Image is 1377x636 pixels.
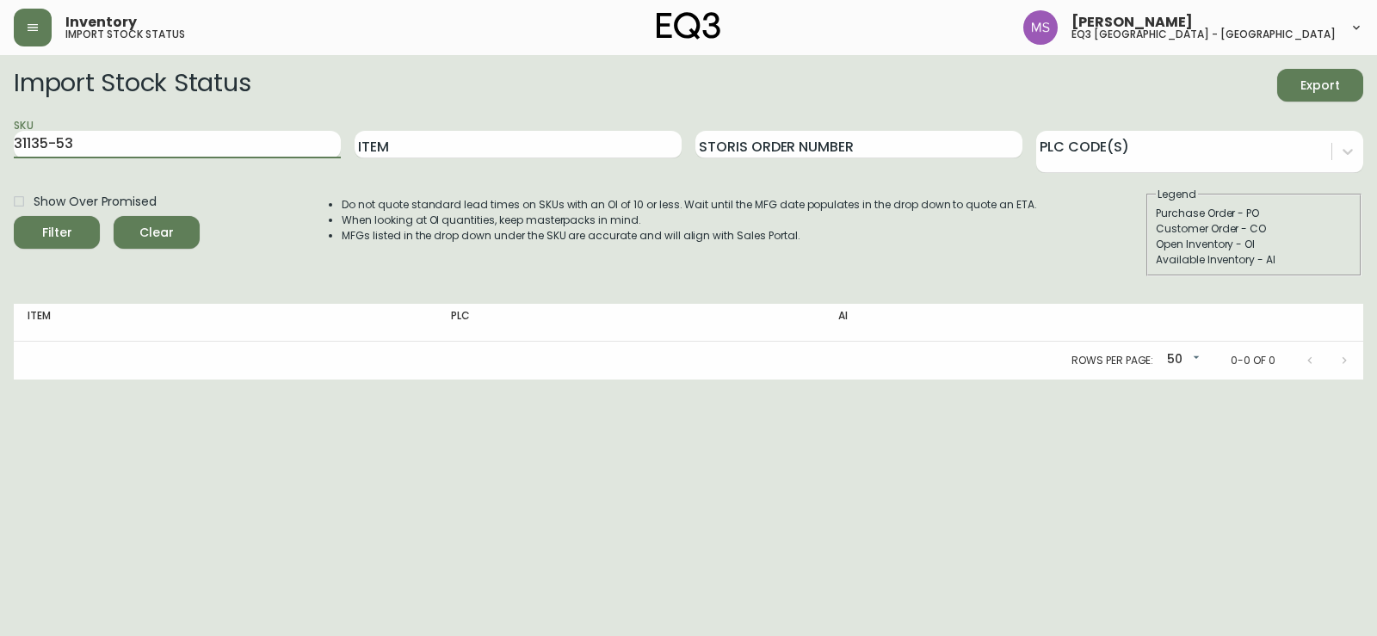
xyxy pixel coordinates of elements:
[342,228,1037,244] li: MFGs listed in the drop down under the SKU are accurate and will align with Sales Portal.
[14,216,100,249] button: Filter
[127,222,186,244] span: Clear
[65,15,137,29] span: Inventory
[14,304,437,342] th: Item
[1156,237,1352,252] div: Open Inventory - OI
[1156,252,1352,268] div: Available Inventory - AI
[824,304,1133,342] th: AI
[1023,10,1058,45] img: 1b6e43211f6f3cc0b0729c9049b8e7af
[1231,353,1275,368] p: 0-0 of 0
[1071,353,1153,368] p: Rows per page:
[1156,187,1198,202] legend: Legend
[342,197,1037,213] li: Do not quote standard lead times on SKUs with an OI of 10 or less. Wait until the MFG date popula...
[1156,206,1352,221] div: Purchase Order - PO
[114,216,200,249] button: Clear
[65,29,185,40] h5: import stock status
[1156,221,1352,237] div: Customer Order - CO
[657,12,720,40] img: logo
[14,69,250,102] h2: Import Stock Status
[1291,75,1349,96] span: Export
[1277,69,1363,102] button: Export
[34,193,157,211] span: Show Over Promised
[1160,346,1203,374] div: 50
[1071,29,1336,40] h5: eq3 [GEOGRAPHIC_DATA] - [GEOGRAPHIC_DATA]
[437,304,824,342] th: PLC
[1071,15,1193,29] span: [PERSON_NAME]
[342,213,1037,228] li: When looking at OI quantities, keep masterpacks in mind.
